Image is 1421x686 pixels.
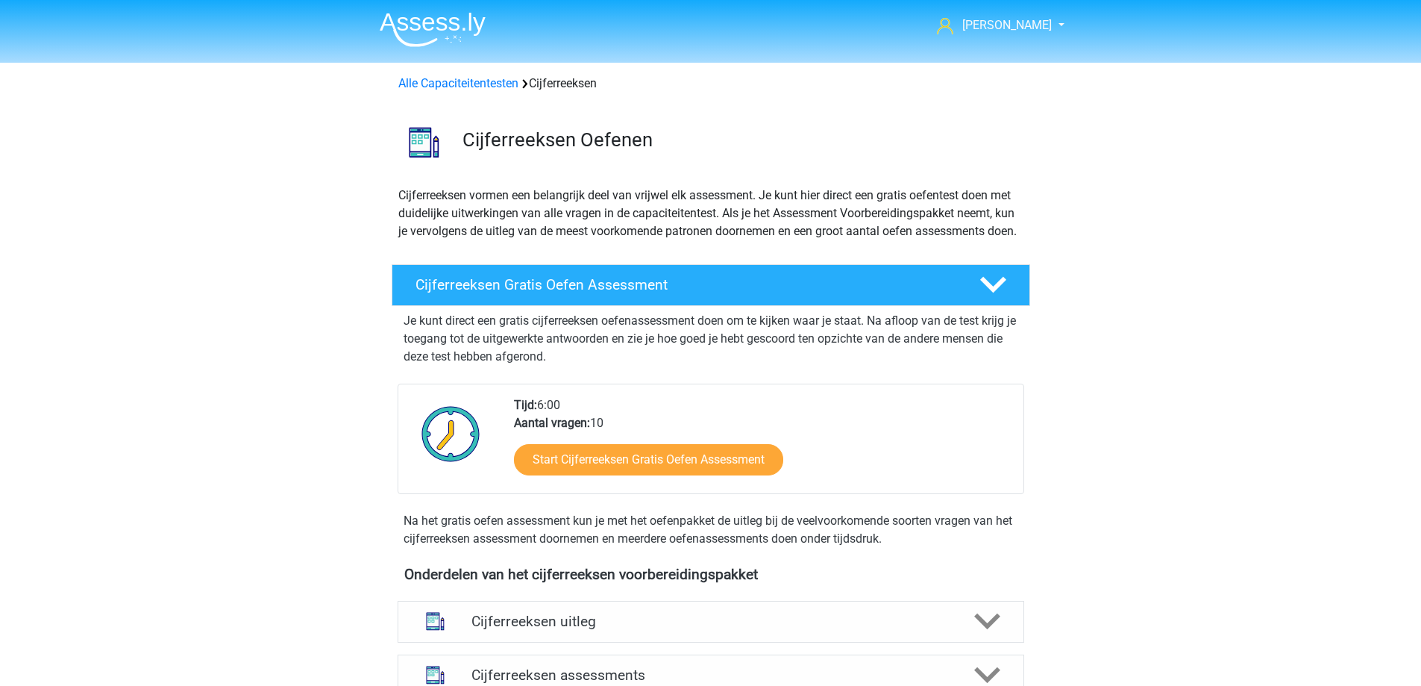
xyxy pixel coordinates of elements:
[471,613,950,630] h4: Cijferreeksen uitleg
[404,566,1017,583] h4: Onderdelen van het cijferreeksen voorbereidingspakket
[415,276,956,293] h4: Cijferreeksen Gratis Oefen Assessment
[462,128,1018,152] h3: Cijferreeksen Oefenen
[392,601,1030,643] a: uitleg Cijferreeksen uitleg
[398,187,1023,240] p: Cijferreeksen vormen een belangrijk deel van vrijwel elk assessment. Je kunt hier direct een grat...
[386,264,1036,306] a: Cijferreeksen Gratis Oefen Assessment
[413,396,489,471] img: Klok
[404,312,1018,366] p: Je kunt direct een gratis cijferreeksen oefenassessment doen om te kijken waar je staat. Na afloo...
[503,396,1023,493] div: 6:00 10
[514,444,783,475] a: Start Cijferreeksen Gratis Oefen Assessment
[931,16,1053,34] a: [PERSON_NAME]
[416,602,454,640] img: cijferreeksen uitleg
[514,398,537,412] b: Tijd:
[380,12,486,47] img: Assessly
[398,76,518,90] a: Alle Capaciteitentesten
[392,75,1029,93] div: Cijferreeksen
[392,110,456,174] img: cijferreeksen
[514,416,590,430] b: Aantal vragen:
[398,512,1024,548] div: Na het gratis oefen assessment kun je met het oefenpakket de uitleg bij de veelvoorkomende soorte...
[962,18,1052,32] span: [PERSON_NAME]
[471,667,950,684] h4: Cijferreeksen assessments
